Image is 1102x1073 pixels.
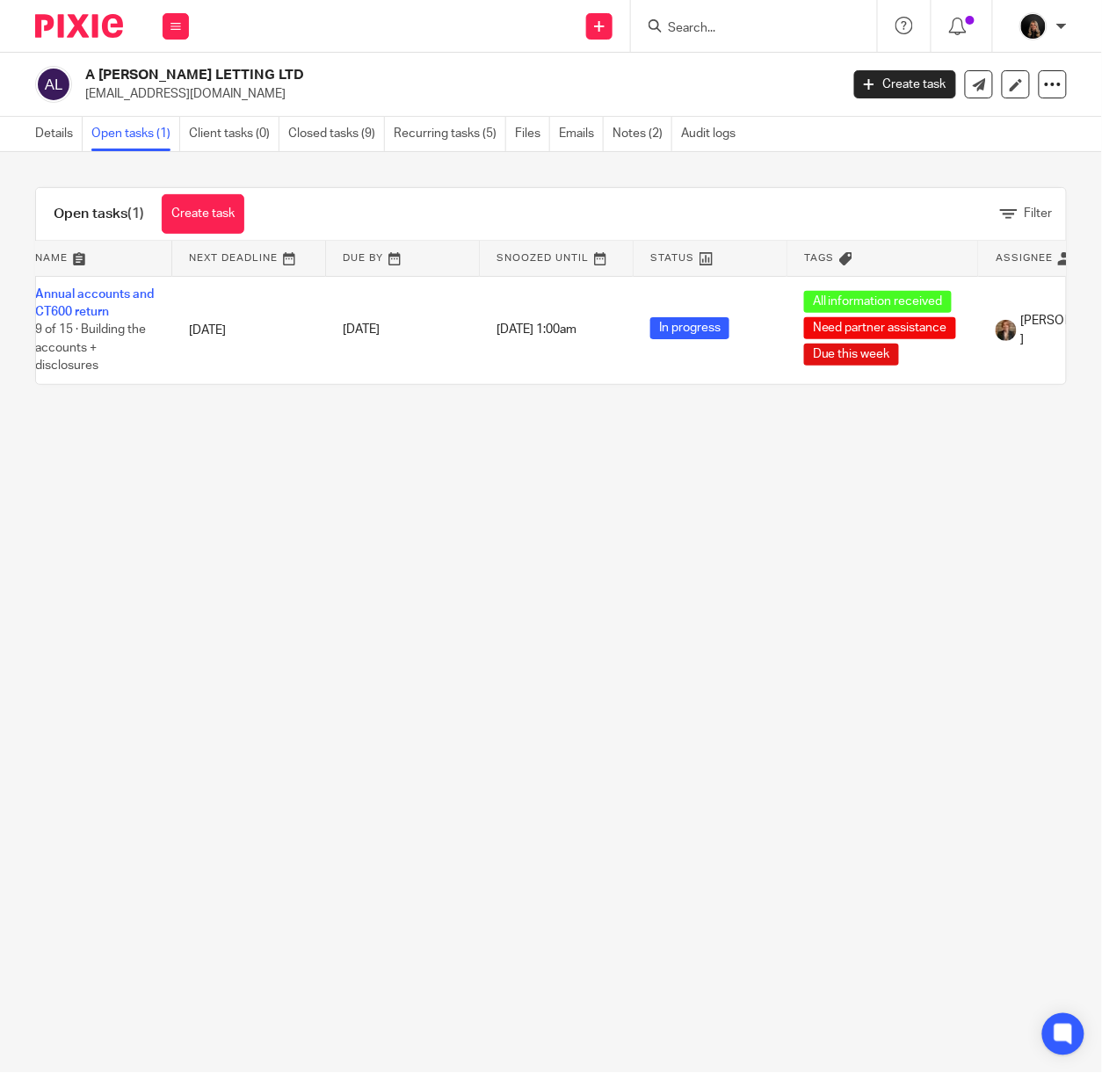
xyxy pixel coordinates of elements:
[515,117,550,151] a: Files
[85,66,679,84] h2: A [PERSON_NAME] LETTING LTD
[681,117,744,151] a: Audit logs
[805,253,835,263] span: Tags
[54,205,144,223] h1: Open tasks
[497,253,590,263] span: Snoozed Until
[35,14,123,38] img: Pixie
[35,66,72,103] img: svg%3E
[171,276,325,384] td: [DATE]
[394,117,506,151] a: Recurring tasks (5)
[127,207,144,221] span: (1)
[343,324,380,337] span: [DATE]
[804,317,956,339] span: Need partner assistance
[613,117,672,151] a: Notes (2)
[35,117,83,151] a: Details
[497,324,576,337] span: [DATE] 1:00am
[854,70,956,98] a: Create task
[804,291,952,313] span: All information received
[35,288,154,318] a: Annual accounts and CT600 return
[85,85,828,103] p: [EMAIL_ADDRESS][DOMAIN_NAME]
[1019,12,1048,40] img: 455A9867.jpg
[162,194,244,234] a: Create task
[651,253,695,263] span: Status
[559,117,604,151] a: Emails
[804,344,899,366] span: Due this week
[666,21,824,37] input: Search
[35,323,146,372] span: 9 of 15 · Building the accounts + disclosures
[288,117,385,151] a: Closed tasks (9)
[1025,207,1053,220] span: Filter
[91,117,180,151] a: Open tasks (1)
[650,317,729,339] span: In progress
[189,117,279,151] a: Client tasks (0)
[996,320,1017,341] img: WhatsApp%20Image%202025-04-23%20at%2010.20.30_16e186ec.jpg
